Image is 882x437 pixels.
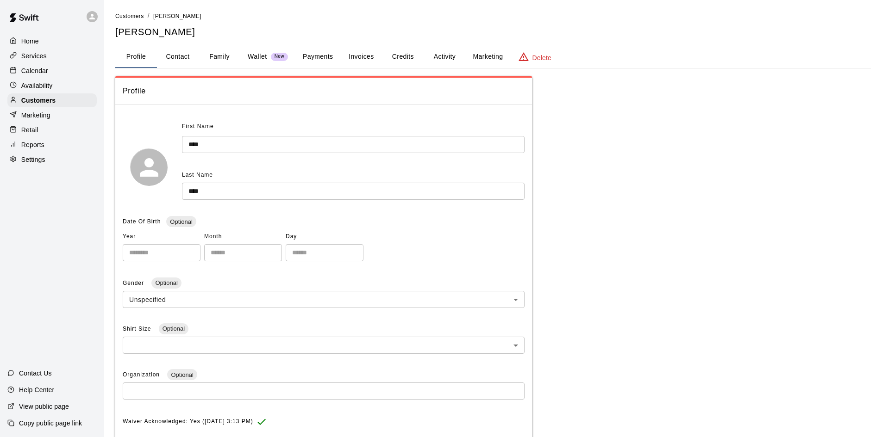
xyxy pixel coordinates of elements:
p: Availability [21,81,53,90]
button: Invoices [340,46,382,68]
span: Customers [115,13,144,19]
h5: [PERSON_NAME] [115,26,871,38]
span: Gender [123,280,146,286]
p: Contact Us [19,369,52,378]
p: Help Center [19,385,54,394]
span: Optional [151,279,181,286]
span: Month [204,229,282,244]
button: Activity [424,46,465,68]
li: / [148,11,150,21]
button: Family [199,46,240,68]
button: Profile [115,46,157,68]
p: Customers [21,96,56,105]
a: Calendar [7,64,97,78]
a: Settings [7,153,97,166]
button: Marketing [465,46,510,68]
p: Retail [21,125,38,135]
span: Last Name [182,172,213,178]
span: Optional [159,325,188,332]
span: New [271,54,288,60]
button: Contact [157,46,199,68]
div: Unspecified [123,291,525,308]
p: Marketing [21,111,50,120]
a: Services [7,49,97,63]
p: Calendar [21,66,48,75]
span: Year [123,229,200,244]
p: Delete [532,53,551,62]
p: Wallet [248,52,267,62]
span: Profile [123,85,525,97]
div: basic tabs example [115,46,871,68]
a: Retail [7,123,97,137]
span: Waiver Acknowledged: Yes ([DATE] 3:13 PM) [123,414,253,429]
a: Reports [7,138,97,152]
a: Home [7,34,97,48]
p: Services [21,51,47,61]
span: Optional [167,371,197,378]
a: Customers [7,93,97,107]
a: Customers [115,12,144,19]
span: First Name [182,119,214,134]
p: View public page [19,402,69,411]
span: Day [286,229,363,244]
nav: breadcrumb [115,11,871,21]
a: Marketing [7,108,97,122]
p: Settings [21,155,45,164]
button: Credits [382,46,424,68]
p: Home [21,37,39,46]
a: Availability [7,79,97,92]
span: Shirt Size [123,326,153,332]
span: Optional [166,218,196,225]
button: Payments [295,46,340,68]
span: Date Of Birth [123,218,161,225]
span: Organization [123,371,162,378]
span: [PERSON_NAME] [153,13,201,19]
p: Reports [21,140,44,149]
p: Copy public page link [19,419,82,428]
